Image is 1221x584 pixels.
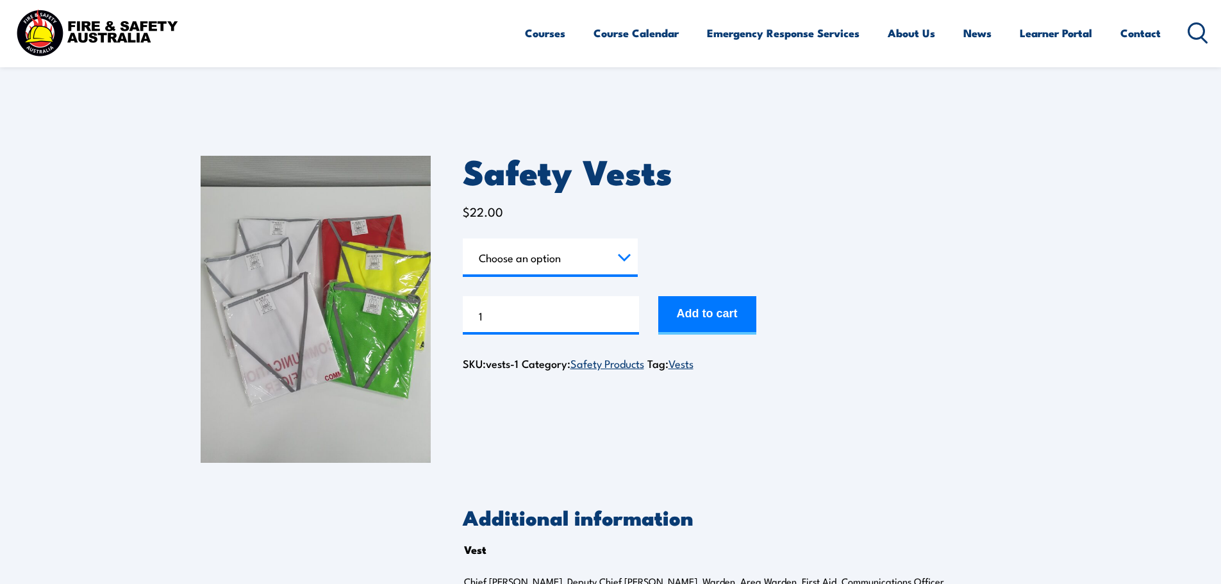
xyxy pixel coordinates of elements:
[464,540,486,559] th: Vest
[707,16,860,50] a: Emergency Response Services
[201,156,431,463] img: Safety Vests
[463,355,519,371] span: SKU:
[963,16,992,50] a: News
[570,355,644,371] a: Safety Products
[522,355,644,371] span: Category:
[463,203,470,220] span: $
[669,355,694,371] a: Vests
[486,355,519,371] span: vests-1
[463,296,639,335] input: Product quantity
[647,355,694,371] span: Tag:
[525,16,565,50] a: Courses
[463,156,1021,186] h1: Safety Vests
[594,16,679,50] a: Course Calendar
[1020,16,1092,50] a: Learner Portal
[463,203,503,220] bdi: 22.00
[463,508,1021,526] h2: Additional information
[888,16,935,50] a: About Us
[658,296,756,335] button: Add to cart
[1120,16,1161,50] a: Contact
